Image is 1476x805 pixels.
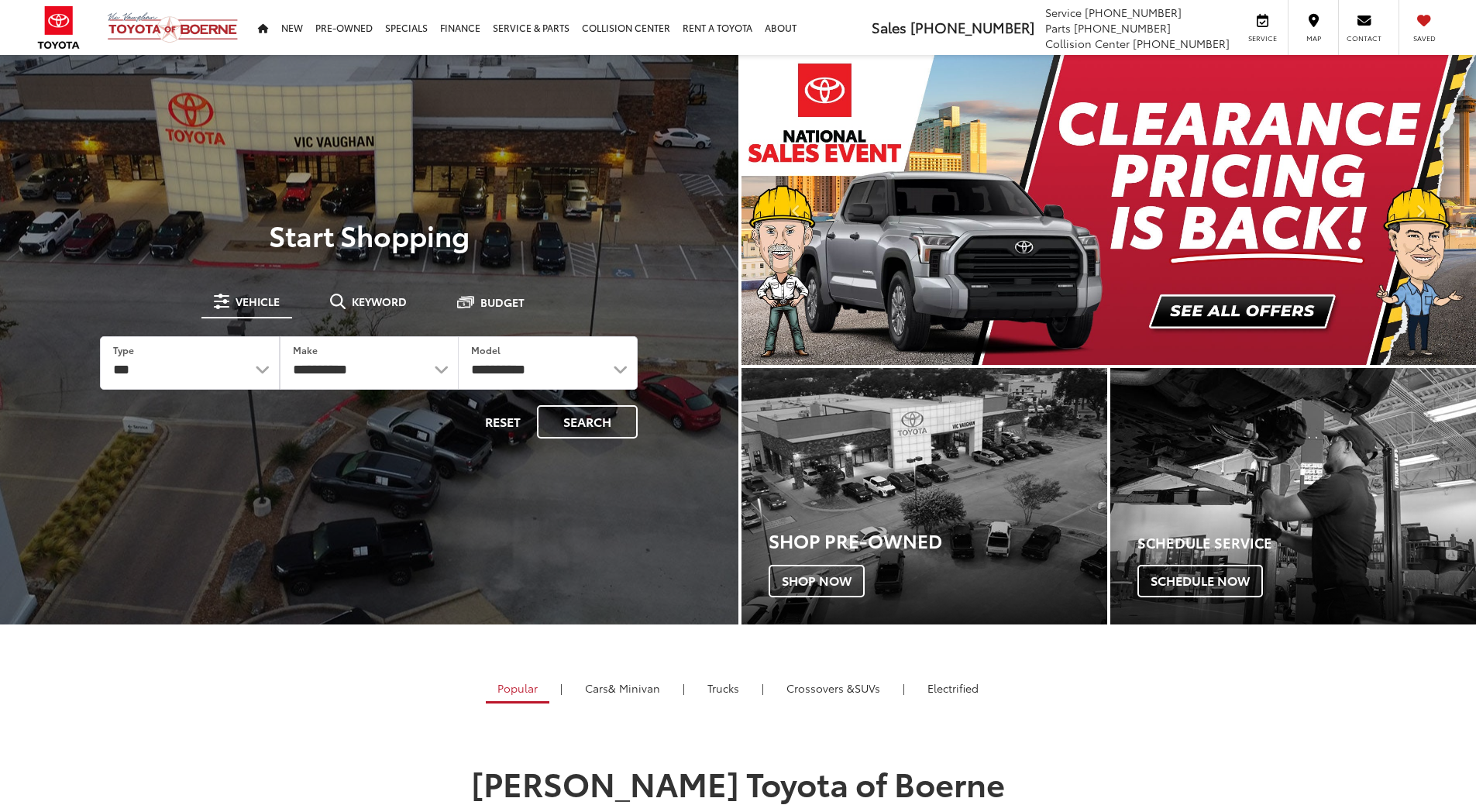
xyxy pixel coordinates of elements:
[1074,20,1171,36] span: [PHONE_NUMBER]
[1045,5,1082,20] span: Service
[352,296,407,307] span: Keyword
[472,405,534,439] button: Reset
[1085,5,1182,20] span: [PHONE_NUMBER]
[1366,86,1476,334] button: Click to view next picture.
[1245,33,1280,43] span: Service
[910,17,1034,37] span: [PHONE_NUMBER]
[573,675,672,701] a: Cars
[758,680,768,696] li: |
[1045,36,1130,51] span: Collision Center
[293,343,318,356] label: Make
[1133,36,1230,51] span: [PHONE_NUMBER]
[1110,368,1476,624] div: Toyota
[471,343,501,356] label: Model
[786,680,855,696] span: Crossovers &
[1110,368,1476,624] a: Schedule Service Schedule Now
[1137,535,1476,551] h4: Schedule Service
[775,675,892,701] a: SUVs
[113,343,134,356] label: Type
[1407,33,1441,43] span: Saved
[696,675,751,701] a: Trucks
[1137,565,1263,597] span: Schedule Now
[378,765,1099,800] h1: [PERSON_NAME] Toyota of Boerne
[556,680,566,696] li: |
[486,675,549,704] a: Popular
[741,368,1107,624] a: Shop Pre-Owned Shop Now
[769,565,865,597] span: Shop Now
[236,296,280,307] span: Vehicle
[537,405,638,439] button: Search
[679,680,689,696] li: |
[741,86,852,334] button: Click to view previous picture.
[1045,20,1071,36] span: Parts
[872,17,907,37] span: Sales
[107,12,239,43] img: Vic Vaughan Toyota of Boerne
[65,219,673,250] p: Start Shopping
[899,680,909,696] li: |
[916,675,990,701] a: Electrified
[480,297,525,308] span: Budget
[1296,33,1330,43] span: Map
[741,368,1107,624] div: Toyota
[1347,33,1381,43] span: Contact
[608,680,660,696] span: & Minivan
[769,530,1107,550] h3: Shop Pre-Owned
